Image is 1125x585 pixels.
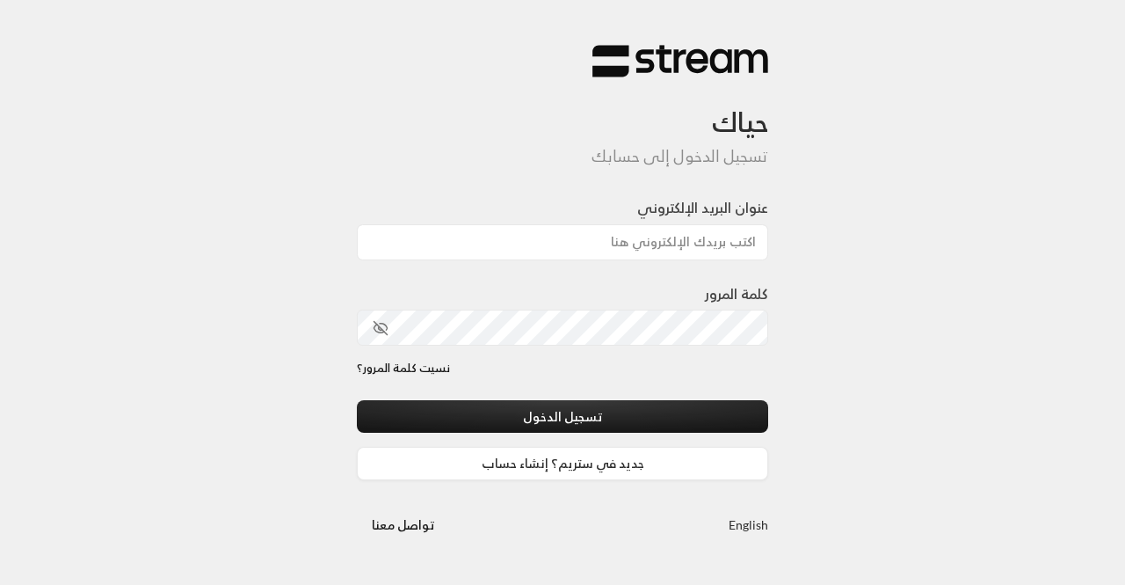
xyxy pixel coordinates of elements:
a: نسيت كلمة المرور؟ [357,360,450,377]
a: جديد في ستريم؟ إنشاء حساب [357,447,768,479]
input: اكتب بريدك الإلكتروني هنا [357,224,768,260]
label: عنوان البريد الإلكتروني [637,197,768,218]
h3: حياك [357,78,768,139]
button: toggle password visibility [366,313,396,343]
label: كلمة المرور [705,283,768,304]
img: Stream Logo [592,44,768,78]
button: تواصل معنا [357,508,449,541]
a: English [729,508,768,541]
h5: تسجيل الدخول إلى حسابك [357,147,768,166]
button: تسجيل الدخول [357,400,768,433]
a: تواصل معنا [357,514,449,536]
